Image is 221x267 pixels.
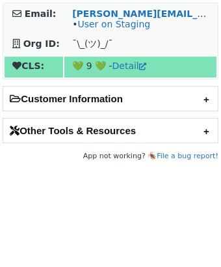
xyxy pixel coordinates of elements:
h2: Customer Information [3,87,218,111]
footer: App not working? 🪳 [3,150,218,163]
a: File a bug report! [157,152,218,160]
a: Detail [112,61,146,71]
h2: Other Tools & Resources [3,119,218,143]
strong: Email: [25,8,57,19]
span: ¯\_(ツ)_/¯ [72,38,112,49]
td: 💚 9 💚 - [64,57,216,77]
strong: CLS: [12,61,44,71]
span: • [72,19,150,29]
a: User on Staging [77,19,150,29]
strong: Org ID: [23,38,60,49]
